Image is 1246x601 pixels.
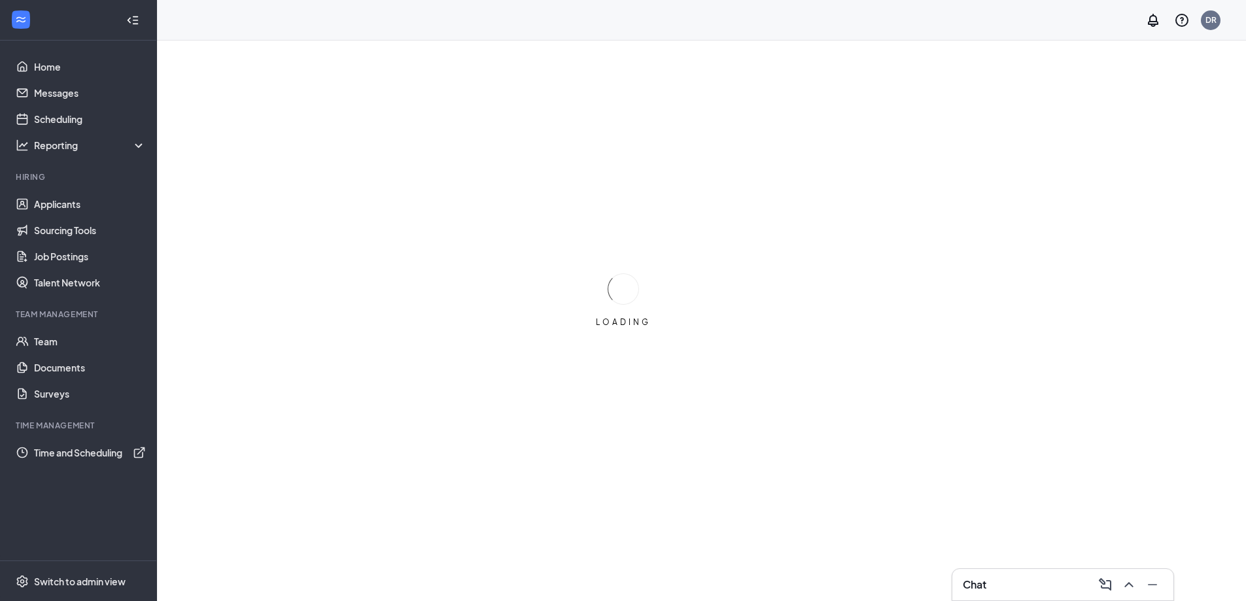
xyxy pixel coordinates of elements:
[1205,14,1217,26] div: DR
[14,13,27,26] svg: WorkstreamLogo
[16,575,29,588] svg: Settings
[16,309,143,320] div: Team Management
[1118,574,1139,595] button: ChevronUp
[963,577,986,592] h3: Chat
[34,80,146,106] a: Messages
[34,54,146,80] a: Home
[34,139,147,152] div: Reporting
[591,317,656,328] div: LOADING
[34,575,126,588] div: Switch to admin view
[34,106,146,132] a: Scheduling
[1098,577,1113,592] svg: ComposeMessage
[34,217,146,243] a: Sourcing Tools
[34,191,146,217] a: Applicants
[1145,12,1161,28] svg: Notifications
[34,243,146,269] a: Job Postings
[1145,577,1160,592] svg: Minimize
[16,171,143,182] div: Hiring
[1121,577,1137,592] svg: ChevronUp
[34,328,146,354] a: Team
[34,269,146,296] a: Talent Network
[1095,574,1116,595] button: ComposeMessage
[16,139,29,152] svg: Analysis
[34,381,146,407] a: Surveys
[126,14,139,27] svg: Collapse
[16,420,143,431] div: TIME MANAGEMENT
[1142,574,1163,595] button: Minimize
[34,439,146,466] a: Time and SchedulingExternalLink
[34,354,146,381] a: Documents
[1174,12,1190,28] svg: QuestionInfo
